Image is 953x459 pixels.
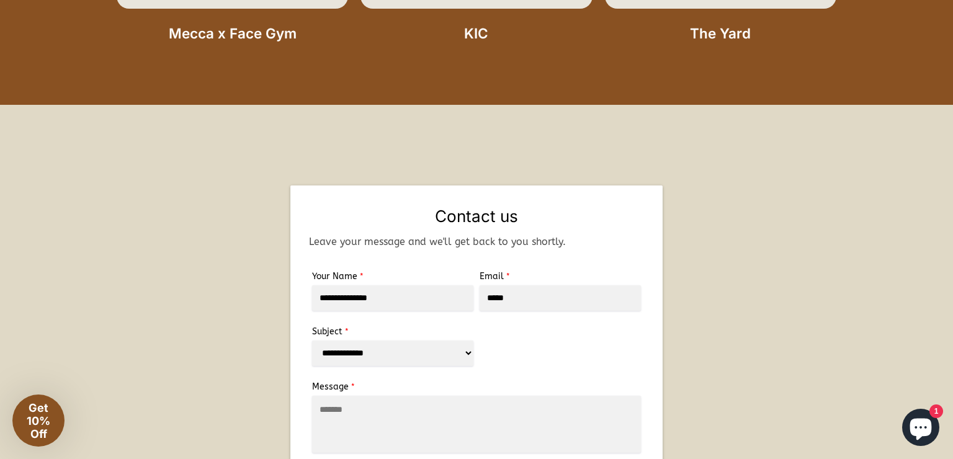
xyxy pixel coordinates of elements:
[312,381,349,392] span: Message
[27,401,50,440] span: Get 10% Off
[312,326,342,337] span: Subject
[309,233,644,250] div: Leave your message and we'll get back to you shortly.
[605,24,836,43] h3: The Yard
[309,204,644,228] h3: Contact us
[480,271,504,282] span: Email
[360,24,592,43] h3: KIC
[312,271,357,282] span: Your Name
[117,24,348,43] h3: Mecca x Face Gym
[898,409,943,449] inbox-online-store-chat: Shopify online store chat
[12,394,65,447] div: Get 10% Off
